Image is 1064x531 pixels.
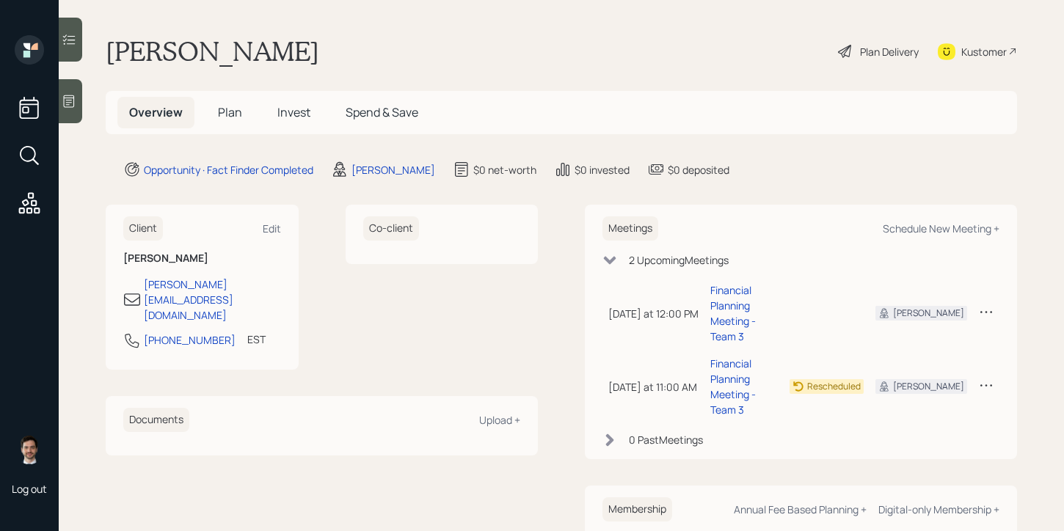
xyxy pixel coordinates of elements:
[218,104,242,120] span: Plan
[893,307,964,320] div: [PERSON_NAME]
[247,332,266,347] div: EST
[807,380,861,393] div: Rescheduled
[608,379,699,395] div: [DATE] at 11:00 AM
[277,104,310,120] span: Invest
[629,252,729,268] div: 2 Upcoming Meeting s
[144,332,236,348] div: [PHONE_NUMBER]
[883,221,999,235] div: Schedule New Meeting +
[129,104,183,120] span: Overview
[602,216,658,241] h6: Meetings
[15,435,44,464] img: jonah-coleman-headshot.png
[123,216,163,241] h6: Client
[351,162,435,177] div: [PERSON_NAME]
[123,408,189,432] h6: Documents
[668,162,729,177] div: $0 deposited
[12,482,47,496] div: Log out
[363,216,419,241] h6: Co-client
[602,497,672,521] h6: Membership
[878,502,999,516] div: Digital-only Membership +
[893,380,964,393] div: [PERSON_NAME]
[575,162,630,177] div: $0 invested
[479,413,520,427] div: Upload +
[144,277,281,323] div: [PERSON_NAME][EMAIL_ADDRESS][DOMAIN_NAME]
[608,306,699,321] div: [DATE] at 12:00 PM
[860,44,919,59] div: Plan Delivery
[123,252,281,265] h6: [PERSON_NAME]
[629,432,703,447] div: 0 Past Meeting s
[263,221,281,235] div: Edit
[961,44,1007,59] div: Kustomer
[346,104,418,120] span: Spend & Save
[710,356,778,417] div: Financial Planning Meeting - Team 3
[144,162,313,177] div: Opportunity · Fact Finder Completed
[473,162,536,177] div: $0 net-worth
[106,35,319,67] h1: [PERSON_NAME]
[734,502,867,516] div: Annual Fee Based Planning +
[710,282,778,344] div: Financial Planning Meeting - Team 3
